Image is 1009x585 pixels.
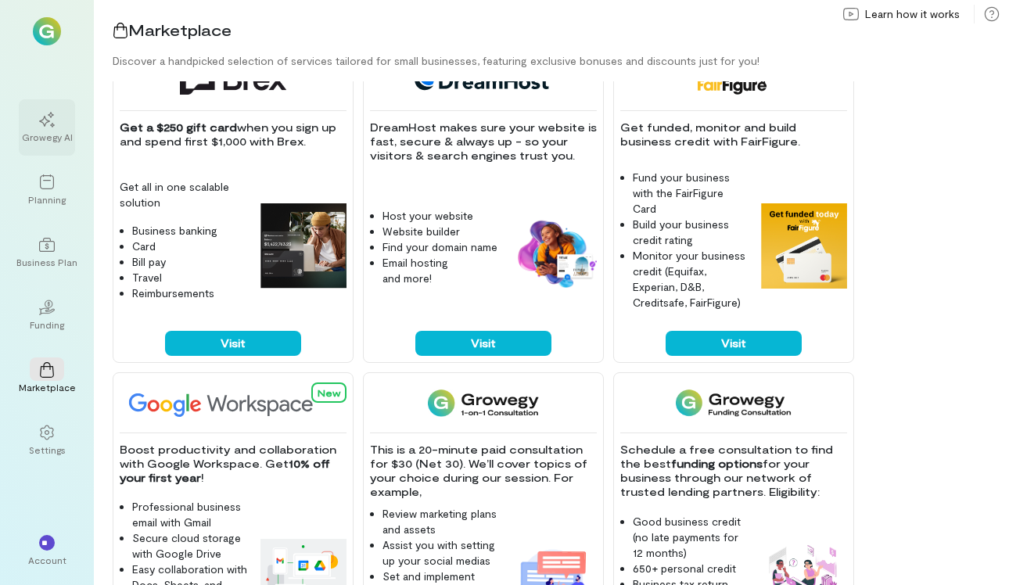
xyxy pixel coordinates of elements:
[511,217,597,289] img: DreamHost feature
[415,331,551,356] button: Visit
[633,217,749,248] li: Build your business credit rating
[132,499,248,530] li: Professional business email with Gmail
[370,120,597,163] p: DreamHost makes sure your website is fast, secure & always up - so your visitors & search engines...
[29,443,66,456] div: Settings
[19,224,75,281] a: Business Plan
[165,331,301,356] button: Visit
[19,99,75,156] a: Growegy AI
[382,537,498,569] li: Assist you with setting up your social medias
[120,457,333,484] strong: 10% off your first year
[19,287,75,343] a: Funding
[132,223,248,239] li: Business banking
[382,208,498,224] li: Host your website
[428,389,538,417] img: 1-on-1 Consultation
[132,530,248,562] li: Secure cloud storage with Google Drive
[865,6,960,22] span: Learn how it works
[132,254,248,270] li: Bill pay
[28,193,66,206] div: Planning
[382,255,498,286] li: Email hosting and more!
[132,285,248,301] li: Reimbursements
[260,203,347,289] img: Brex feature
[676,389,791,417] img: Funding Consultation
[19,350,75,406] a: Marketplace
[128,20,232,39] span: Marketplace
[370,443,597,499] p: This is a 20-minute paid consultation for $30 (Net 30). We’ll cover topics of your choice during ...
[382,506,498,537] li: Review marketing plans and assets
[16,256,77,268] div: Business Plan
[382,224,498,239] li: Website builder
[120,179,248,210] p: Get all in one scalable solution
[633,248,749,310] li: Monitor your business credit (Equifax, Experian, D&B, Creditsafe, FairFigure)
[620,120,847,149] p: Get funded, monitor and build business credit with FairFigure.
[633,514,749,561] li: Good business credit (no late payments for 12 months)
[28,554,66,566] div: Account
[120,120,237,134] strong: Get a $250 gift card
[120,443,347,485] p: Boost productivity and collaboration with Google Workspace. Get !
[19,412,75,468] a: Settings
[633,170,749,217] li: Fund your business with the FairFigure Card
[120,120,347,149] p: when you sign up and spend first $1,000 with Brex.
[620,443,847,499] p: Schedule a free consultation to find the best for your business through our network of trusted le...
[132,239,248,254] li: Card
[30,318,64,331] div: Funding
[761,203,847,289] img: FairFigure feature
[132,270,248,285] li: Travel
[633,561,749,576] li: 650+ personal credit
[19,162,75,218] a: Planning
[22,131,73,143] div: Growegy AI
[666,331,802,356] button: Visit
[671,457,763,470] strong: funding options
[382,239,498,255] li: Find your domain name
[120,389,350,417] img: Google Workspace
[19,381,76,393] div: Marketplace
[113,53,1009,69] div: Discover a handpicked selection of services tailored for small businesses, featuring exclusive bo...
[318,387,340,398] span: New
